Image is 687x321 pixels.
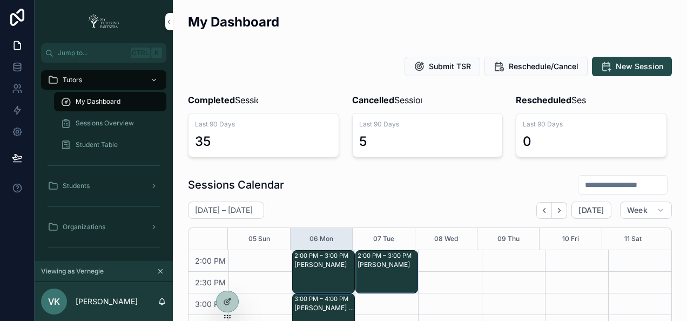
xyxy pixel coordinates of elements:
[41,267,104,276] span: Viewing as Vernegie
[373,228,394,250] button: 07 Tue
[352,93,422,106] span: Sessions
[516,93,586,106] span: Sessions
[248,228,270,250] button: 05 Sun
[63,76,82,84] span: Tutors
[592,57,672,76] button: New Session
[352,95,394,105] strong: Cancelled
[578,205,604,215] span: [DATE]
[359,133,367,150] div: 5
[76,296,138,307] p: [PERSON_NAME]
[192,278,228,287] span: 2:30 PM
[294,295,351,303] div: 3:00 PM – 4:00 PM
[41,217,166,237] a: Organizations
[63,223,105,231] span: Organizations
[516,95,571,105] strong: Rescheduled
[294,304,354,312] div: [PERSON_NAME] [PERSON_NAME]
[188,93,258,106] span: Sessions
[54,135,166,155] a: Student Table
[41,70,166,90] a: Tutors
[41,43,166,63] button: Jump to...CtrlK
[192,256,228,265] span: 2:00 PM
[434,228,458,250] button: 08 Wed
[35,63,173,261] div: scrollable content
[188,177,284,192] h1: Sessions Calendar
[523,133,531,150] div: 0
[497,228,520,250] button: 09 Thu
[509,61,578,72] span: Reschedule/Cancel
[54,92,166,111] a: My Dashboard
[294,260,354,269] div: [PERSON_NAME]
[571,202,611,219] button: [DATE]
[616,61,663,72] span: New Session
[131,48,150,58] span: Ctrl
[195,205,253,216] h2: [DATE] – [DATE]
[293,251,354,293] div: 2:00 PM – 3:00 PM[PERSON_NAME]
[58,49,126,57] span: Jump to...
[562,228,579,250] button: 10 Fri
[627,205,648,215] span: Week
[192,299,228,309] span: 3:00 PM
[294,251,351,260] div: 2:00 PM – 3:00 PM
[195,120,332,129] span: Last 90 Days
[624,228,642,250] button: 11 Sat
[405,57,480,76] button: Submit TSR
[356,251,417,293] div: 2:00 PM – 3:00 PM[PERSON_NAME]
[48,295,60,308] span: VK
[552,202,567,219] button: Next
[523,120,660,129] span: Last 90 Days
[76,119,134,128] span: Sessions Overview
[41,176,166,196] a: Students
[429,61,471,72] span: Submit TSR
[54,113,166,133] a: Sessions Overview
[309,228,333,250] button: 06 Mon
[85,13,123,30] img: App logo
[536,202,552,219] button: Back
[188,13,279,31] h2: My Dashboard
[620,202,672,219] button: Week
[484,57,588,76] button: Reschedule/Cancel
[63,182,90,190] span: Students
[358,251,414,260] div: 2:00 PM – 3:00 PM
[195,133,211,150] div: 35
[188,95,235,105] strong: Completed
[152,49,161,57] span: K
[76,97,120,106] span: My Dashboard
[359,120,496,129] span: Last 90 Days
[358,260,417,269] div: [PERSON_NAME]
[76,141,118,149] span: Student Table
